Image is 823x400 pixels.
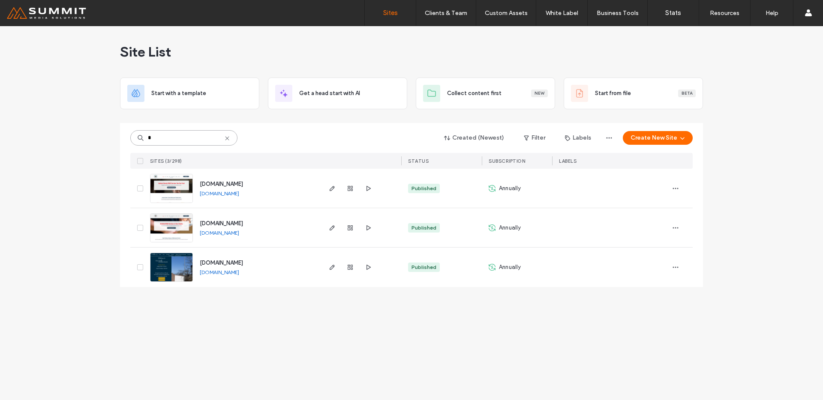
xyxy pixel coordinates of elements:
[383,9,398,17] label: Sites
[408,158,429,164] span: STATUS
[595,89,631,98] span: Start from file
[200,260,243,266] a: [DOMAIN_NAME]
[499,224,521,232] span: Annually
[447,89,502,98] span: Collect content first
[416,78,555,109] div: Collect content firstNew
[425,9,467,17] label: Clients & Team
[437,131,512,145] button: Created (Newest)
[200,230,239,236] a: [DOMAIN_NAME]
[200,190,239,197] a: [DOMAIN_NAME]
[665,9,681,17] label: Stats
[485,9,528,17] label: Custom Assets
[710,9,739,17] label: Resources
[489,158,525,164] span: SUBSCRIPTION
[678,90,696,97] div: Beta
[531,90,548,97] div: New
[499,263,521,272] span: Annually
[150,158,182,164] span: SITES (3/298)
[499,184,521,193] span: Annually
[557,131,599,145] button: Labels
[299,89,360,98] span: Get a head start with AI
[597,9,639,17] label: Business Tools
[200,181,243,187] a: [DOMAIN_NAME]
[411,185,436,192] div: Published
[411,224,436,232] div: Published
[200,220,243,227] a: [DOMAIN_NAME]
[200,269,239,275] a: [DOMAIN_NAME]
[411,263,436,271] div: Published
[20,6,37,14] span: Help
[268,78,407,109] div: Get a head start with AI
[559,158,577,164] span: LABELS
[515,131,554,145] button: Filter
[151,89,206,98] span: Start with a template
[120,78,259,109] div: Start with a template
[546,9,578,17] label: White Label
[120,43,171,60] span: Site List
[623,131,693,145] button: Create New Site
[766,9,778,17] label: Help
[564,78,703,109] div: Start from fileBeta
